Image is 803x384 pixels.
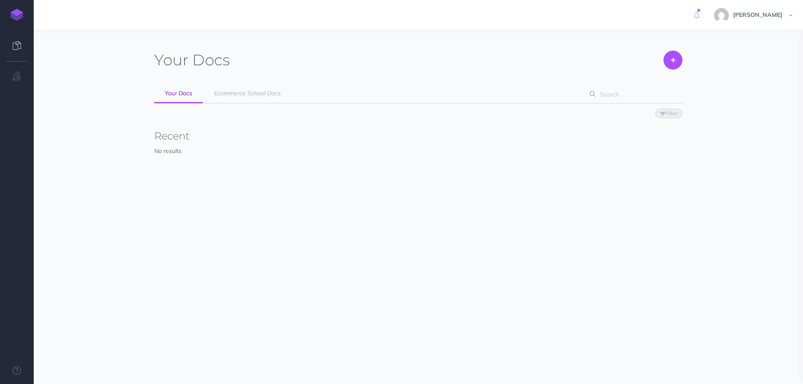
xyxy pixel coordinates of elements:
[154,84,203,103] a: Your Docs
[714,8,729,23] img: e87add64f3cafac7edbf2794c21eb1e1.jpg
[11,9,23,21] img: logo-mark.svg
[154,131,682,142] h3: Recent
[214,89,281,97] span: Ecommerce School Docs
[729,11,787,19] span: [PERSON_NAME]
[597,87,669,102] input: Search
[204,84,291,103] a: Ecommerce School Docs
[154,51,188,69] span: Your
[165,89,192,97] span: Your Docs
[655,109,682,118] button: Filter
[154,146,682,156] p: No results
[154,51,230,70] h1: Docs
